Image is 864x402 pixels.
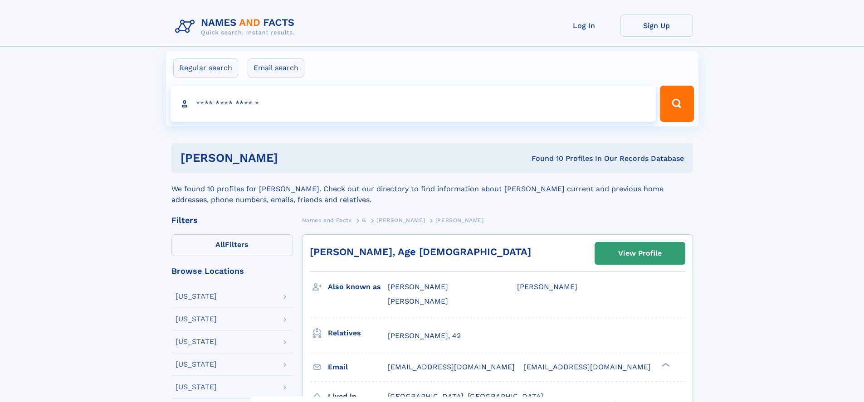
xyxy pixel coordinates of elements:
[405,154,684,164] div: Found 10 Profiles In Our Records Database
[171,15,302,39] img: Logo Names and Facts
[173,58,238,77] label: Regular search
[215,240,225,249] span: All
[176,293,217,300] div: [US_STATE]
[660,86,693,122] button: Search Button
[171,216,293,224] div: Filters
[302,214,352,226] a: Names and Facts
[524,363,651,371] span: [EMAIL_ADDRESS][DOMAIN_NAME]
[388,392,543,401] span: [GEOGRAPHIC_DATA], [GEOGRAPHIC_DATA]
[176,383,217,391] div: [US_STATE]
[176,338,217,345] div: [US_STATE]
[328,359,388,375] h3: Email
[435,217,484,223] span: [PERSON_NAME]
[171,173,693,205] div: We found 10 profiles for [PERSON_NAME]. Check out our directory to find information about [PERSON...
[376,217,425,223] span: [PERSON_NAME]
[362,217,366,223] span: G
[328,325,388,341] h3: Relatives
[618,243,662,264] div: View Profile
[176,361,217,368] div: [US_STATE]
[171,86,656,122] input: search input
[310,246,531,257] a: [PERSON_NAME], Age [DEMOGRAPHIC_DATA]
[388,363,515,371] span: [EMAIL_ADDRESS][DOMAIN_NAME]
[517,282,577,291] span: [PERSON_NAME]
[388,297,448,305] span: [PERSON_NAME]
[362,214,366,226] a: G
[388,282,448,291] span: [PERSON_NAME]
[548,15,620,37] a: Log In
[620,15,693,37] a: Sign Up
[595,242,685,264] a: View Profile
[388,331,461,341] a: [PERSON_NAME], 42
[181,152,405,164] h1: [PERSON_NAME]
[176,315,217,323] div: [US_STATE]
[376,214,425,226] a: [PERSON_NAME]
[171,267,293,275] div: Browse Locations
[171,234,293,256] label: Filters
[659,362,670,368] div: ❯
[328,279,388,295] h3: Also known as
[248,58,304,77] label: Email search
